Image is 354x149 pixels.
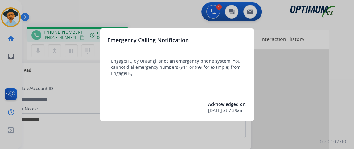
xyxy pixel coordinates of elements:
p: 0.20.1027RC [320,138,348,145]
h3: Emergency Calling Notification [107,36,189,44]
div: at [208,107,247,114]
span: Acknowledged on: [208,101,247,107]
span: [DATE] [208,107,222,114]
span: 7:39am [228,107,244,114]
span: not an emergency phone system [161,58,230,64]
p: EngageHQ by Untangl is . You cannot dial emergency numbers (911 or 999 for example) from EngageHQ. [111,58,243,77]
